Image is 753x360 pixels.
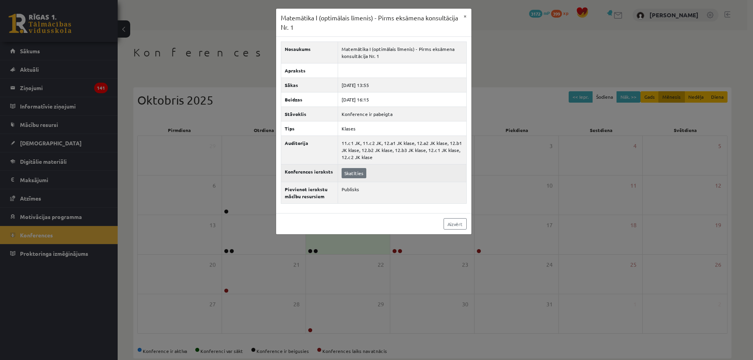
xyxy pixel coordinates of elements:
[338,136,466,165] td: 11.c1 JK, 11.c2 JK, 12.a1 JK klase, 12.a2 JK klase, 12.b1 JK klase, 12.b2 JK klase, 12.b3 JK klas...
[281,63,338,78] th: Apraksts
[281,107,338,121] th: Stāvoklis
[342,168,366,178] a: Skatīties
[281,182,338,204] th: Pievienot ierakstu mācību resursiem
[281,136,338,165] th: Auditorija
[281,78,338,92] th: Sākas
[338,92,466,107] td: [DATE] 16:15
[281,165,338,182] th: Konferences ieraksts
[338,42,466,63] td: Matemātika I (optimālais līmenis) - Pirms eksāmena konsultācija Nr. 1
[281,121,338,136] th: Tips
[281,13,459,32] h3: Matemātika I (optimālais līmenis) - Pirms eksāmena konsultācija Nr. 1
[338,78,466,92] td: [DATE] 13:55
[338,107,466,121] td: Konference ir pabeigta
[444,218,467,230] a: Aizvērt
[281,92,338,107] th: Beidzas
[281,42,338,63] th: Nosaukums
[338,121,466,136] td: Klases
[459,9,471,24] button: ×
[338,182,466,204] td: Publisks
